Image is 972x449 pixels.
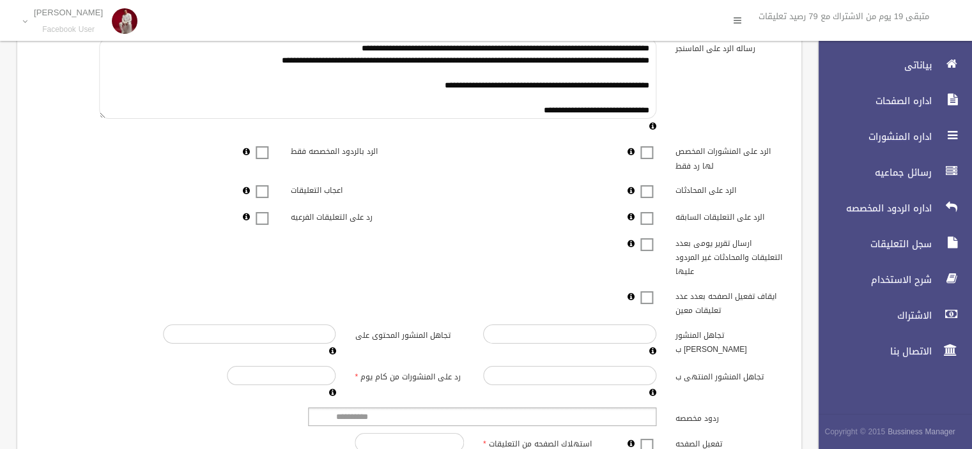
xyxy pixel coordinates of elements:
[808,202,936,215] span: اداره الردود المخصصه
[666,180,794,198] label: الرد على المحادثات
[281,141,410,159] label: الرد بالردود المخصصه فقط
[34,25,103,34] small: Facebook User
[808,266,972,294] a: شرح الاستخدام
[808,130,936,143] span: اداره المنشورات
[666,233,794,279] label: ارسال تقرير يومى بعدد التعليقات والمحادثات غير المردود عليها
[666,286,794,318] label: ايقاف تفعيل الصفحه بعدد عدد تعليقات معين
[808,166,936,179] span: رسائل جماعيه
[808,95,936,107] span: اداره الصفحات
[808,230,972,258] a: سجل التعليقات
[808,345,936,358] span: الاتصال بنا
[345,366,474,384] label: رد على المنشورات من كام يوم
[808,337,972,365] a: الاتصال بنا
[281,180,410,198] label: اعجاب التعليقات
[666,366,794,384] label: تجاهل المنشور المنتهى ب
[666,407,794,425] label: ردود مخصصه
[808,238,936,250] span: سجل التعليقات
[808,123,972,151] a: اداره المنشورات
[345,324,474,342] label: تجاهل المنشور المحتوى على
[34,8,103,17] p: [PERSON_NAME]
[824,425,885,439] span: Copyright © 2015
[808,309,936,322] span: الاشتراك
[808,87,972,115] a: اداره الصفحات
[281,206,410,224] label: رد على التعليقات الفرعيه
[808,51,972,79] a: بياناتى
[666,324,794,356] label: تجاهل المنشور [PERSON_NAME] ب
[808,301,972,330] a: الاشتراك
[666,206,794,224] label: الرد على التعليقات السابقه
[808,158,972,186] a: رسائل جماعيه
[808,59,936,72] span: بياناتى
[808,194,972,222] a: اداره الردود المخصصه
[888,425,955,439] strong: Bussiness Manager
[666,141,794,173] label: الرد على المنشورات المخصص لها رد فقط
[808,273,936,286] span: شرح الاستخدام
